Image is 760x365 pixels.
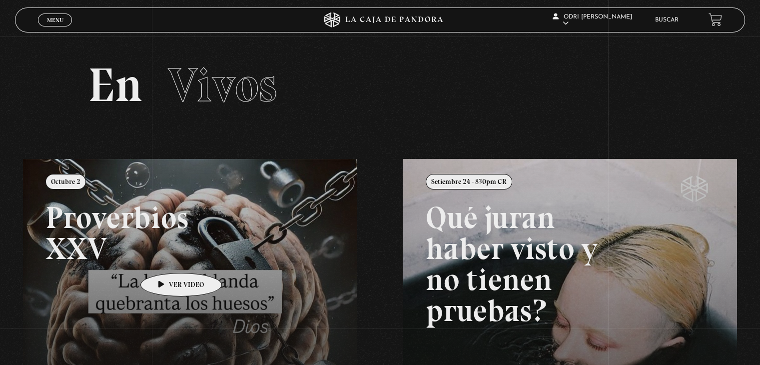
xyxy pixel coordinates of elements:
h2: En [88,61,672,109]
span: Cerrar [43,25,67,32]
span: odri [PERSON_NAME] [553,14,632,26]
span: Vivos [168,56,277,113]
a: Buscar [655,17,679,23]
span: Menu [47,17,63,23]
a: View your shopping cart [709,13,722,26]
